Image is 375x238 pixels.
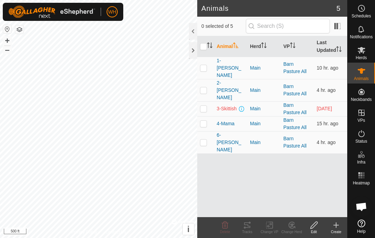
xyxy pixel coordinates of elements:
[355,139,367,143] span: Status
[357,118,365,122] span: VPs
[281,229,303,235] div: Change Herd
[258,229,281,235] div: Change VP
[71,229,97,235] a: Privacy Policy
[325,229,347,235] div: Create
[3,25,11,33] button: Reset Map
[314,36,347,57] th: Last Updated
[261,43,267,49] p-sorticon: Activate to sort
[220,230,230,234] span: Delete
[246,19,330,33] input: Search (S)
[183,223,194,235] button: i
[201,4,336,13] h2: Animals
[351,97,372,102] span: Neckbands
[8,6,95,18] img: Gallagher Logo
[336,47,342,53] p-sorticon: Activate to sort
[247,36,281,57] th: Herd
[236,229,258,235] div: Tracks
[217,105,237,112] span: 3-Skittish
[303,229,325,235] div: Edit
[250,105,278,112] div: Main
[317,140,336,145] span: Sep 26, 2025 at 1:31 PM
[217,57,244,79] span: 1-[PERSON_NAME]
[353,181,370,185] span: Heatmap
[317,65,338,71] span: Sep 26, 2025 at 7:21 AM
[283,102,307,115] a: Barn Pasture All
[214,36,247,57] th: Animal
[350,35,373,39] span: Notifications
[317,106,332,111] span: Sep 25, 2025 at 6:11 AM
[283,61,307,74] a: Barn Pasture All
[3,46,11,54] button: –
[217,120,234,127] span: 4-Mama
[217,132,244,153] span: 6-[PERSON_NAME]
[108,8,116,16] span: WH
[357,229,366,233] span: Help
[317,121,338,126] span: Sep 26, 2025 at 3:01 AM
[15,25,24,34] button: Map Layers
[281,36,314,57] th: VP
[201,23,246,30] span: 0 selected of 5
[317,87,336,93] span: Sep 26, 2025 at 1:51 PM
[283,136,307,149] a: Barn Pasture All
[207,43,212,49] p-sorticon: Activate to sort
[283,117,307,130] a: Barn Pasture All
[351,14,371,18] span: Schedules
[250,139,278,146] div: Main
[357,160,365,164] span: Infra
[290,43,295,49] p-sorticon: Activate to sort
[354,77,369,81] span: Animals
[250,120,278,127] div: Main
[250,87,278,94] div: Main
[351,196,372,217] div: Open chat
[250,64,278,72] div: Main
[217,79,244,101] span: 2-[PERSON_NAME]
[233,43,239,49] p-sorticon: Activate to sort
[348,217,375,236] a: Help
[187,224,190,234] span: i
[356,56,367,60] span: Herds
[106,229,126,235] a: Contact Us
[336,3,340,14] span: 5
[283,84,307,96] a: Barn Pasture All
[3,37,11,45] button: +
